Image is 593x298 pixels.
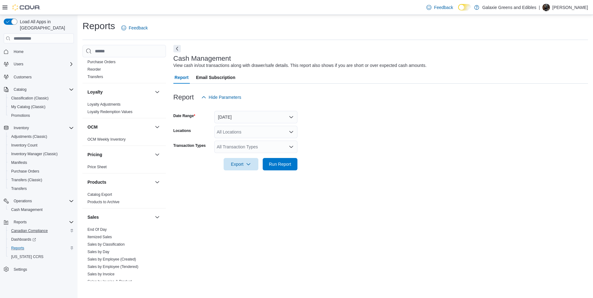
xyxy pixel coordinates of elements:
[9,176,74,184] span: Transfers (Classic)
[154,178,161,186] button: Products
[11,86,74,93] span: Catalog
[482,4,536,11] p: Galaxie Greens and Edibles
[9,142,74,149] span: Inventory Count
[458,4,471,11] input: Dark Mode
[87,124,152,130] button: OCM
[9,94,74,102] span: Classification (Classic)
[11,86,29,93] button: Catalog
[87,227,107,232] span: End Of Day
[173,113,195,118] label: Date Range
[9,253,74,261] span: Washington CCRS
[87,249,109,254] span: Sales by Day
[9,159,29,166] a: Manifests
[87,234,112,239] span: Itemized Sales
[87,235,112,239] a: Itemized Sales
[9,112,74,119] span: Promotions
[87,272,114,277] span: Sales by Invoice
[11,124,74,132] span: Inventory
[11,124,31,132] button: Inventory
[87,264,138,269] span: Sales by Employee (Tendered)
[14,49,24,54] span: Home
[87,242,125,247] a: Sales by Classification
[552,4,588,11] p: [PERSON_NAME]
[173,143,206,148] label: Transaction Types
[87,164,107,169] span: Price Sheet
[224,158,258,170] button: Export
[11,151,58,156] span: Inventory Manager (Classic)
[129,25,148,31] span: Feedback
[11,48,26,55] a: Home
[87,75,103,79] a: Transfers
[14,75,32,80] span: Customers
[82,191,166,208] div: Products
[82,101,166,118] div: Loyalty
[11,218,74,226] span: Reports
[9,168,74,175] span: Purchase Orders
[87,279,132,284] a: Sales by Invoice & Product
[82,136,166,146] div: OCM
[11,177,42,182] span: Transfers (Classic)
[11,48,74,55] span: Home
[87,124,98,130] h3: OCM
[289,129,294,134] button: Open list of options
[11,60,74,68] span: Users
[82,20,115,32] h1: Reports
[14,125,29,130] span: Inventory
[11,60,26,68] button: Users
[11,186,27,191] span: Transfers
[214,111,297,123] button: [DATE]
[87,137,126,142] a: OCM Weekly Inventory
[11,73,34,81] a: Customers
[154,213,161,221] button: Sales
[14,62,23,67] span: Users
[269,161,291,167] span: Run Report
[173,128,191,133] label: Locations
[1,197,76,205] button: Operations
[6,150,76,158] button: Inventory Manager (Classic)
[11,237,36,242] span: Dashboards
[11,73,74,81] span: Customers
[173,55,231,62] h3: Cash Management
[9,142,40,149] a: Inventory Count
[9,206,45,213] a: Cash Management
[175,71,189,84] span: Report
[87,257,136,262] span: Sales by Employee (Created)
[11,266,29,273] a: Settings
[87,60,116,64] a: Purchase Orders
[11,169,39,174] span: Purchase Orders
[9,185,29,192] a: Transfers
[87,89,103,95] h3: Loyalty
[1,218,76,226] button: Reports
[14,199,32,204] span: Operations
[9,236,74,243] span: Dashboards
[6,158,76,167] button: Manifests
[11,160,27,165] span: Manifests
[9,133,50,140] a: Adjustments (Classic)
[9,94,51,102] a: Classification (Classic)
[11,113,30,118] span: Promotions
[9,244,74,252] span: Reports
[9,103,74,111] span: My Catalog (Classic)
[6,235,76,244] a: Dashboards
[9,133,74,140] span: Adjustments (Classic)
[539,4,540,11] p: |
[11,218,29,226] button: Reports
[87,67,101,72] a: Reorder
[11,207,42,212] span: Cash Management
[87,165,107,169] a: Price Sheet
[87,192,112,197] span: Catalog Export
[87,250,109,254] a: Sales by Day
[6,226,76,235] button: Canadian Compliance
[87,151,102,158] h3: Pricing
[1,60,76,68] button: Users
[87,179,152,185] button: Products
[11,197,74,205] span: Operations
[87,214,152,220] button: Sales
[9,176,45,184] a: Transfers (Classic)
[173,45,181,52] button: Next
[173,62,427,69] div: View cash in/out transactions along with drawer/safe details. This report also shows if you are s...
